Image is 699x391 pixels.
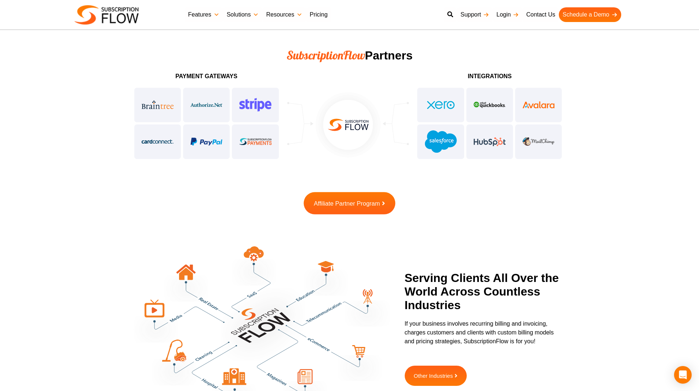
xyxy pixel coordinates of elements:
[523,7,559,22] a: Contact Us
[416,73,563,79] h3: integrations
[559,7,621,22] a: Schedule a Demo
[674,366,692,384] div: Open Intercom Messenger
[414,373,453,379] span: Other Industries
[405,319,564,346] p: If your business involves recurring billing and invoicing, charges customers and clients with cus...
[405,271,564,312] h2: Serving Clients All Over the World Across Countless Industries
[166,48,533,62] h2: Partners
[185,7,223,22] a: Features
[262,7,306,22] a: Resources
[493,7,523,22] a: Login
[313,90,383,160] img: subscriptionflow
[306,7,331,22] a: Pricing
[133,73,280,79] h3: Payment Gateways
[74,5,139,25] img: Subscriptionflow
[457,7,493,22] a: Support
[314,200,380,206] span: Affiliate Partner Program
[405,366,467,386] a: Other Industries
[287,48,365,62] span: SubscriptionFlow
[223,7,263,22] a: Solutions
[304,192,396,214] a: Affiliate Partner Program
